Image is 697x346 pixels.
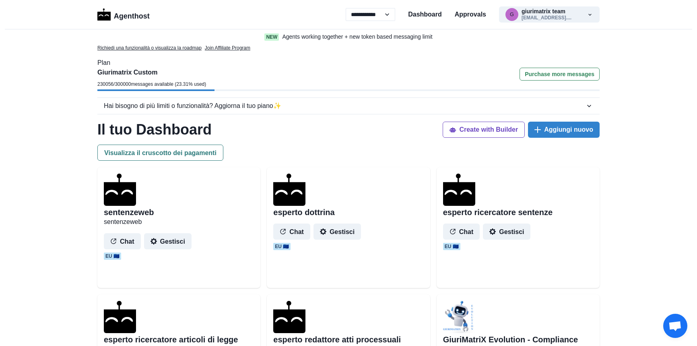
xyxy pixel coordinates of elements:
p: 230056 / 300000 messages available ( 23.31 % used) [97,81,206,88]
p: Agents working together + new token based messaging limit [282,33,432,41]
a: Dashboard [408,10,442,19]
img: agenthostmascotdark.ico [104,301,136,333]
button: giurimatrix@gmail.comgiurimatrix team[EMAIL_ADDRESS].... [499,6,600,23]
h2: sentenzeweb [104,207,154,217]
a: Join Affiliate Program [205,44,250,52]
h2: esperto ricercatore articoli di legge [104,335,238,344]
span: EU 🇪🇺 [443,243,460,250]
button: Chat [104,233,141,249]
button: Chat [273,224,310,240]
a: Richiedi una funzionalità o visualizza la roadmap [97,44,202,52]
h1: Il tuo Dashboard [97,121,212,138]
button: Hai bisogno di più limiti o funzionalità? Aggiorna il tuo piano✨ [97,98,600,114]
img: agenthostmascotdark.ico [273,174,305,206]
span: New [264,33,279,41]
h2: esperto redattore atti processuali [273,335,401,344]
img: agenthostmascotdark.ico [104,174,136,206]
button: Gestisci [483,224,530,240]
h2: esperto dottrina [273,207,334,217]
p: sentenzeweb [104,217,254,227]
img: user%2F1706%2F9a82ef53-2d54-4fe3-b478-6a268bb0926b [443,301,475,333]
img: Logo [97,8,111,21]
button: Visualizza il cruscotto dei pagamenti [97,145,223,161]
button: Aggiungi nuovo [528,122,600,138]
a: NewAgents working together + new token based messaging limit [247,33,450,41]
a: LogoAgenthost [97,8,150,22]
h2: esperto ricercatore sentenze [443,207,553,217]
div: Hai bisogno di più limiti o funzionalità? Aggiorna il tuo piano ✨ [104,101,585,111]
p: Agenthost [114,8,150,22]
button: Gestisci [144,233,192,249]
span: EU 🇪🇺 [273,243,291,250]
p: Giurimatrix Custom [97,68,206,77]
span: EU 🇪🇺 [104,253,121,260]
a: Approvals [455,10,486,19]
p: Plan [97,58,600,68]
button: Chat [443,224,480,240]
a: Purchase more messages [520,68,600,89]
img: agenthostmascotdark.ico [273,301,305,333]
button: Purchase more messages [520,68,600,81]
button: Gestisci [313,224,361,240]
button: Create with Builder [443,122,525,138]
div: Aprire la chat [663,314,687,338]
img: agenthostmascotdark.ico [443,174,475,206]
